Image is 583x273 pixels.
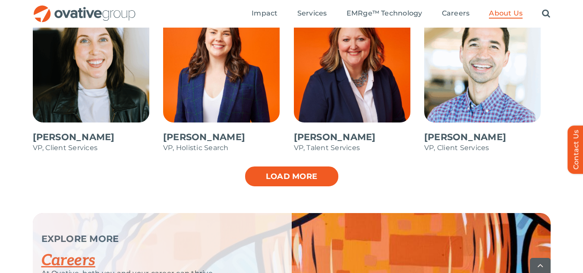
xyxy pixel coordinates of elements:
[252,9,277,18] span: Impact
[41,235,270,243] p: EXPLORE MORE
[347,9,422,18] span: EMRge™ Technology
[297,9,327,18] span: Services
[442,9,470,19] a: Careers
[347,9,422,19] a: EMRge™ Technology
[297,9,327,19] a: Services
[244,166,339,187] a: Load more
[489,9,523,18] span: About Us
[41,251,95,270] a: Careers
[33,4,136,13] a: OG_Full_horizontal_RGB
[252,9,277,19] a: Impact
[542,9,550,19] a: Search
[489,9,523,19] a: About Us
[442,9,470,18] span: Careers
